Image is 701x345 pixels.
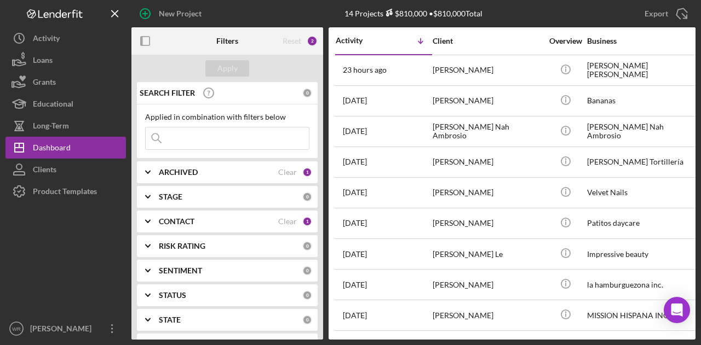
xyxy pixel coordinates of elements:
button: WR[PERSON_NAME] [5,318,126,340]
button: Activity [5,27,126,49]
button: Educational [5,93,126,115]
div: 2 [307,36,318,46]
b: RISK RATING [159,242,205,250]
b: STAGE [159,192,182,201]
div: $810,000 [383,9,427,18]
time: 2025-09-03 05:39 [343,96,367,105]
time: 2025-08-30 22:31 [343,127,367,136]
time: 2025-09-04 00:14 [343,66,387,74]
b: STATUS [159,291,186,300]
div: [PERSON_NAME] Nah Ambrosio [433,117,542,146]
time: 2025-08-26 21:42 [343,219,367,227]
div: New Project [159,3,202,25]
div: Dashboard [33,137,71,161]
div: [PERSON_NAME] Le [433,239,542,268]
div: Patitos daycare [587,209,697,238]
div: [PERSON_NAME] [PERSON_NAME] [587,56,697,85]
b: SEARCH FILTER [140,89,195,97]
div: [PERSON_NAME] [433,86,542,115]
div: 1 [302,217,312,226]
div: [PERSON_NAME] [433,148,542,177]
div: Clients [33,159,56,183]
button: Product Templates [5,180,126,202]
button: Apply [205,60,249,77]
b: ARCHIVED [159,168,198,177]
div: [PERSON_NAME] [433,56,542,85]
div: Clear [278,168,297,177]
time: 2025-08-28 01:08 [343,157,367,166]
button: Loans [5,49,126,71]
b: SENTIMENT [159,266,202,275]
button: Dashboard [5,137,126,159]
div: 0 [302,192,312,202]
div: Grants [33,71,56,96]
div: Open Intercom Messenger [664,297,690,323]
div: [PERSON_NAME] [27,318,99,342]
div: Reset [283,37,301,45]
button: Clients [5,159,126,180]
button: Export [634,3,696,25]
div: Bananas [587,86,697,115]
div: 14 Projects • $810,000 Total [344,9,482,18]
div: 0 [302,315,312,325]
div: Impressive beauty [587,239,697,268]
button: Grants [5,71,126,93]
div: Loans [33,49,53,74]
div: Activity [336,36,384,45]
div: [PERSON_NAME] Nah Ambrosio [587,117,697,146]
div: Educational [33,93,73,118]
div: [PERSON_NAME] [433,270,542,299]
div: 0 [302,266,312,276]
div: Long-Term [33,115,69,139]
div: [PERSON_NAME] [433,209,542,238]
button: New Project [131,3,212,25]
b: STATE [159,315,181,324]
div: [PERSON_NAME] [433,178,542,207]
div: 0 [302,88,312,98]
div: Apply [217,60,238,77]
div: Product Templates [33,180,97,205]
div: 0 [302,241,312,251]
div: Velvet Nails [587,178,697,207]
button: Long-Term [5,115,126,137]
div: la hamburguezona inc. [587,270,697,299]
time: 2025-08-13 19:21 [343,280,367,289]
div: [PERSON_NAME] Tortillería [587,148,697,177]
time: 2025-08-27 23:06 [343,188,367,197]
time: 2025-08-25 07:00 [343,250,367,259]
div: 1 [302,167,312,177]
time: 2025-08-12 19:41 [343,311,367,320]
div: 0 [302,290,312,300]
div: Business [587,37,697,45]
div: Overview [545,37,586,45]
div: Clear [278,217,297,226]
div: Client [433,37,542,45]
div: Applied in combination with filters below [145,113,309,121]
div: Activity [33,27,60,52]
text: WR [12,326,21,332]
b: CONTACT [159,217,194,226]
div: Export [645,3,668,25]
div: [PERSON_NAME] [433,301,542,330]
b: Filters [216,37,238,45]
div: MISSION HISPANA INC [587,301,697,330]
